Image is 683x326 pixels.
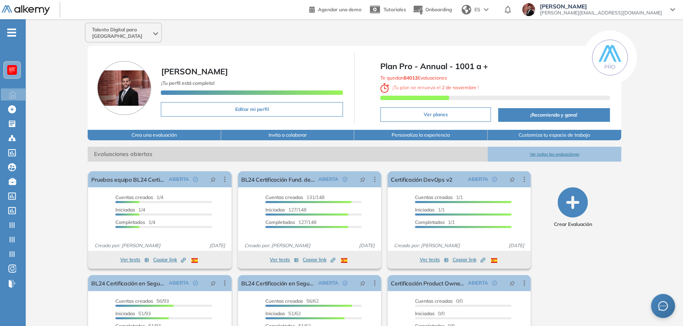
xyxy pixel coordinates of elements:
span: Iniciadas [415,310,435,316]
span: 51/62 [265,310,301,316]
button: pushpin [354,277,371,289]
button: pushpin [354,173,371,186]
span: Agendar una demo [318,6,361,12]
i: - [7,32,16,33]
button: Ver todas las evaluaciones [488,147,621,162]
span: Completados [265,219,295,225]
button: Crea una evaluación [88,130,221,140]
span: ABIERTA [169,279,189,287]
span: pushpin [210,280,216,286]
b: 2 de noviembre [441,84,478,90]
span: pushpin [360,280,365,286]
span: Cuentas creadas [115,298,153,304]
a: BL24 Certificación Fund. de Ciberseguridad [241,171,315,187]
a: BL24 Certificación en Seguridad en Redes [91,275,165,291]
span: pushpin [210,176,216,182]
button: pushpin [204,277,222,289]
span: check-circle [492,281,497,285]
button: Crear Evaluación [554,187,592,228]
span: ABIERTA [468,279,488,287]
span: Iniciadas [415,207,435,213]
span: 56/62 [265,298,319,304]
img: ESP [341,258,347,263]
span: [PERSON_NAME] [161,66,228,76]
span: Completados [415,219,445,225]
span: check-circle [193,177,198,182]
span: Tutoriales [384,6,406,12]
button: Ver tests [120,255,149,264]
span: 1/1 [415,219,455,225]
span: [DATE] [206,242,228,249]
span: Onboarding [425,6,452,12]
img: arrow [484,8,488,11]
span: Creado por: [PERSON_NAME] [391,242,463,249]
button: Customiza tu espacio de trabajo [488,130,621,140]
button: Ver tests [420,255,449,264]
span: 127/148 [265,207,306,213]
img: https://assets.alkemy.org/workspaces/620/d203e0be-08f6-444b-9eae-a92d815a506f.png [9,67,15,73]
button: ¡Recomienda y gana! [498,108,610,122]
a: Certificación Product Owner - Versión 2 [391,275,465,291]
button: pushpin [503,173,521,186]
span: Plan Pro - Annual - 1001 a + [380,60,610,72]
span: Iniciadas [115,207,135,213]
span: 1/4 [115,219,155,225]
span: Copiar link [153,256,186,263]
button: Onboarding [412,1,452,18]
span: Evaluaciones abiertas [88,147,488,162]
span: ¡Tu perfil está completo! [161,80,214,86]
span: Cuentas creadas [265,298,303,304]
span: pushpin [509,176,515,182]
span: Creado por: [PERSON_NAME] [91,242,164,249]
span: Completados [115,219,145,225]
a: Pruebas equipo BL24 Certificación Ciberseguridad [91,171,165,187]
span: 51/93 [115,310,151,316]
span: Crear Evaluación [554,221,592,228]
span: [DATE] [505,242,527,249]
span: [PERSON_NAME] [540,3,662,10]
img: world [461,5,471,14]
span: 1/1 [415,207,445,213]
span: Talento Digital para [GEOGRAPHIC_DATA] [92,27,152,39]
button: Personaliza la experiencia [354,130,488,140]
span: ES [474,6,480,13]
span: ABIERTA [318,176,338,183]
button: pushpin [503,277,521,289]
span: check-circle [343,177,347,182]
span: Copiar link [453,256,485,263]
span: [DATE] [356,242,378,249]
a: Agendar una demo [309,4,361,14]
button: Copiar link [303,255,335,264]
span: check-circle [492,177,497,182]
span: ABIERTA [169,176,189,183]
span: check-circle [343,281,347,285]
span: ABIERTA [318,279,338,287]
span: 1/4 [115,207,145,213]
span: Copiar link [303,256,335,263]
a: Certificación DevOps v2 [391,171,452,187]
span: Te quedan Evaluaciones [380,75,447,81]
span: 127/148 [265,219,316,225]
span: Cuentas creadas [415,194,453,200]
button: Copiar link [453,255,485,264]
span: [PERSON_NAME][EMAIL_ADDRESS][DOMAIN_NAME] [540,10,662,16]
button: Ver tests [270,255,299,264]
button: Editar mi perfil [161,102,343,117]
b: 84013 [404,75,418,81]
span: ¡ Tu plan se renueva el ! [380,84,479,90]
span: Cuentas creadas [415,298,453,304]
span: message [658,301,668,311]
span: Iniciadas [115,310,135,316]
span: ABIERTA [468,176,488,183]
a: BL24 Certificación en Seguridad Cloud [241,275,315,291]
span: 1/1 [415,194,463,200]
span: pushpin [509,280,515,286]
span: 0/0 [415,310,445,316]
img: ESP [191,258,198,263]
span: 0/0 [415,298,463,304]
span: 56/93 [115,298,169,304]
button: Ver planes [380,107,491,122]
img: clock-svg [380,83,389,93]
img: Logo [2,5,50,15]
span: Cuentas creadas [115,194,153,200]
